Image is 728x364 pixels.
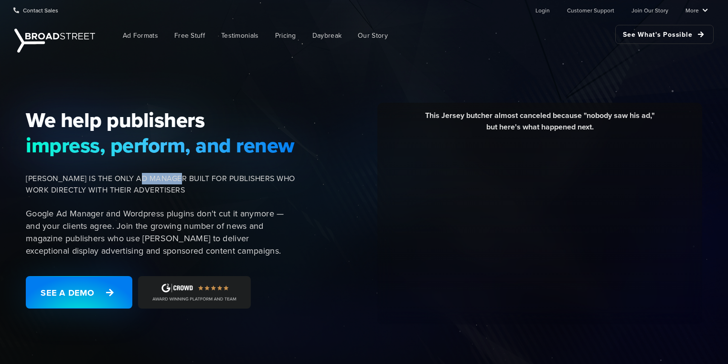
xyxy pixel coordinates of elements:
[535,0,550,20] a: Login
[14,29,95,53] img: Broadstreet | The Ad Manager for Small Publishers
[385,110,695,140] div: This Jersey butcher almost canceled because "nobody saw his ad," but here's what happened next.
[174,31,205,41] span: Free Stuff
[167,25,212,46] a: Free Stuff
[351,25,395,46] a: Our Story
[13,0,58,20] a: Contact Sales
[26,276,132,309] a: See a Demo
[26,173,295,196] span: [PERSON_NAME] IS THE ONLY AD MANAGER BUILT FOR PUBLISHERS WHO WORK DIRECTLY WITH THEIR ADVERTISERS
[632,0,668,20] a: Join Our Story
[268,25,303,46] a: Pricing
[26,207,295,257] p: Google Ad Manager and Wordpress plugins don't cut it anymore — and your clients agree. Join the g...
[312,31,342,41] span: Daybreak
[100,20,714,51] nav: Main
[221,31,259,41] span: Testimonials
[358,31,388,41] span: Our Story
[615,25,714,44] a: See What's Possible
[26,107,295,132] span: We help publishers
[214,25,266,46] a: Testimonials
[116,25,165,46] a: Ad Formats
[567,0,614,20] a: Customer Support
[123,31,158,41] span: Ad Formats
[685,0,708,20] a: More
[305,25,349,46] a: Daybreak
[275,31,296,41] span: Pricing
[385,140,695,314] iframe: YouTube video player
[26,133,295,158] span: impress, perform, and renew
